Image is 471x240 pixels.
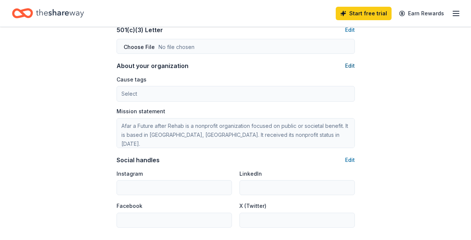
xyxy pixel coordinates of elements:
button: Edit [345,61,355,70]
label: Mission statement [117,108,165,115]
label: Cause tags [117,76,147,83]
div: About your organization [117,61,188,70]
textarea: Afar a Future after Rehab is a nonprofit organization focused on public or societal benefit. It i... [117,118,355,148]
button: Edit [345,25,355,34]
div: Social handles [117,156,160,164]
a: Start free trial [336,7,392,20]
label: Facebook [117,202,142,210]
button: Select [117,86,355,102]
div: 501(c)(3) Letter [117,25,163,34]
a: Home [12,4,84,22]
label: LinkedIn [239,170,262,178]
label: Instagram [117,170,143,178]
a: Earn Rewards [395,7,449,20]
span: Select [121,89,137,98]
button: Edit [345,156,355,164]
label: X (Twitter) [239,202,266,210]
